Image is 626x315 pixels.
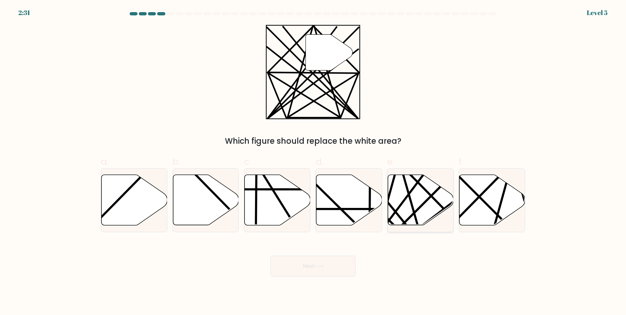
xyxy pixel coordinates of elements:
[173,155,180,168] span: b.
[316,155,323,168] span: d.
[387,155,395,168] span: e.
[244,155,251,168] span: c.
[459,155,463,168] span: f.
[270,256,356,277] button: Next
[587,8,608,18] div: Level 5
[305,34,352,70] g: "
[101,155,109,168] span: a.
[105,135,521,147] div: Which figure should replace the white area?
[18,8,30,18] div: 2:31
